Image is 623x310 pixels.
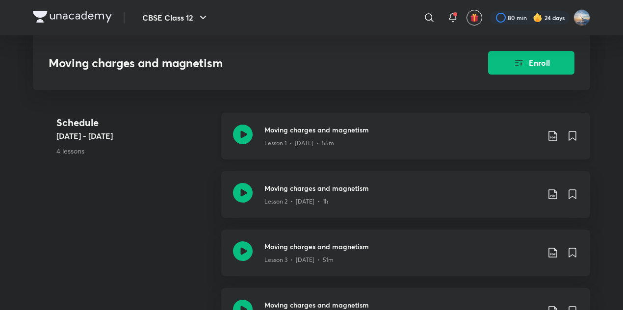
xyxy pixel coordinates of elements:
button: avatar [467,10,482,26]
p: 4 lessons [56,146,213,156]
h3: Moving charges and magnetism [264,183,539,193]
a: Moving charges and magnetismLesson 3 • [DATE] • 51m [221,230,590,288]
h3: Moving charges and magnetism [49,56,433,70]
a: Company Logo [33,11,112,25]
a: Moving charges and magnetismLesson 2 • [DATE] • 1h [221,171,590,230]
p: Lesson 2 • [DATE] • 1h [264,197,328,206]
img: Company Logo [33,11,112,23]
h3: Moving charges and magnetism [264,125,539,135]
h3: Moving charges and magnetism [264,241,539,252]
img: streak [533,13,543,23]
img: Arihant kumar [573,9,590,26]
p: Lesson 3 • [DATE] • 51m [264,256,334,264]
a: Moving charges and magnetismLesson 1 • [DATE] • 55m [221,113,590,171]
h4: Schedule [56,115,213,130]
img: avatar [470,13,479,22]
h5: [DATE] - [DATE] [56,130,213,142]
p: Lesson 1 • [DATE] • 55m [264,139,334,148]
h3: Moving charges and magnetism [264,300,539,310]
button: CBSE Class 12 [136,8,215,27]
button: Enroll [488,51,574,75]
